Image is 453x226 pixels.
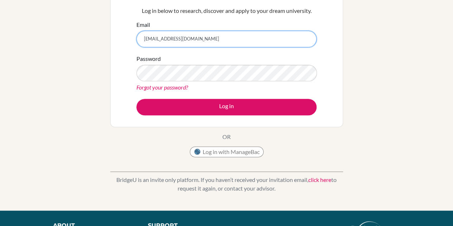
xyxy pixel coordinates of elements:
a: Forgot your password? [136,84,188,91]
button: Log in [136,99,317,115]
p: Log in below to research, discover and apply to your dream university. [136,6,317,15]
button: Log in with ManageBac [190,146,264,157]
p: BridgeU is an invite only platform. If you haven’t received your invitation email, to request it ... [110,175,343,193]
a: click here [308,176,331,183]
label: Password [136,54,161,63]
p: OR [222,133,231,141]
label: Email [136,20,150,29]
